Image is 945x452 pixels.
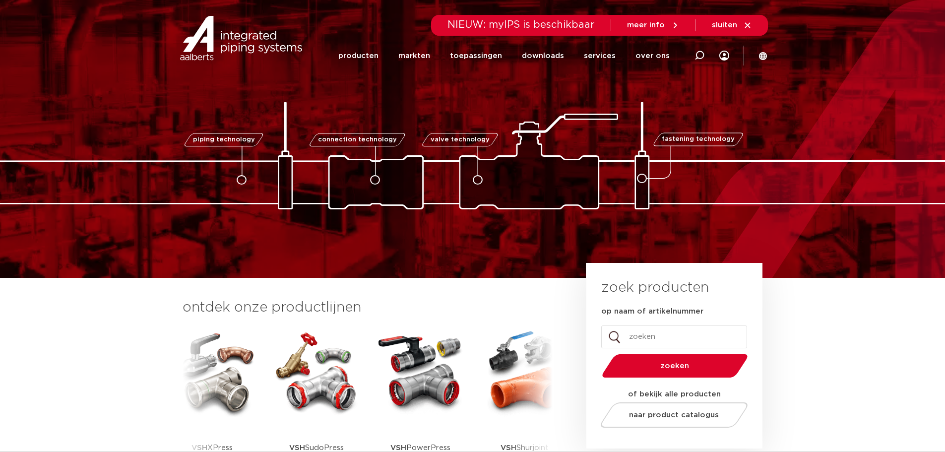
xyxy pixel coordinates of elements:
[635,37,670,75] a: over ons
[627,21,665,29] span: meer info
[183,298,553,318] h3: ontdek onze productlijnen
[338,37,670,75] nav: Menu
[338,37,378,75] a: producten
[601,325,747,348] input: zoeken
[447,20,595,30] span: NIEUW: myIPS is beschikbaar
[662,136,735,143] span: fastening technology
[627,21,680,30] a: meer info
[431,136,490,143] span: valve technology
[398,37,430,75] a: markten
[193,136,255,143] span: piping technology
[712,21,737,29] span: sluiten
[191,444,207,452] strong: VSH
[719,36,729,75] div: my IPS
[628,362,722,370] span: zoeken
[598,353,752,379] button: zoeken
[289,444,305,452] strong: VSH
[501,444,516,452] strong: VSH
[584,37,616,75] a: services
[601,307,703,317] label: op naam of artikelnummer
[317,136,396,143] span: connection technology
[450,37,502,75] a: toepassingen
[629,411,719,419] span: naar product catalogus
[522,37,564,75] a: downloads
[598,402,750,428] a: naar product catalogus
[628,390,721,398] strong: of bekijk alle producten
[601,278,709,298] h3: zoek producten
[712,21,752,30] a: sluiten
[390,444,406,452] strong: VSH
